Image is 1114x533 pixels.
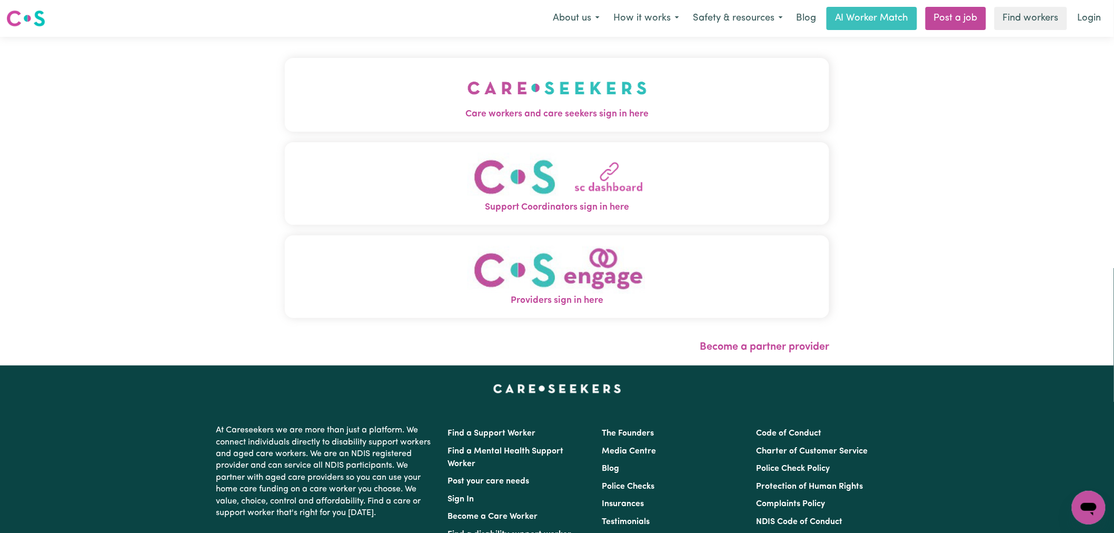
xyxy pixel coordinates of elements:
[602,447,656,456] a: Media Centre
[827,7,917,30] a: AI Worker Match
[447,447,563,468] a: Find a Mental Health Support Worker
[1072,491,1106,525] iframe: Button to launch messaging window
[1071,7,1108,30] a: Login
[6,9,45,28] img: Careseekers logo
[602,500,644,508] a: Insurances
[757,465,830,473] a: Police Check Policy
[285,107,829,121] span: Care workers and care seekers sign in here
[285,201,829,214] span: Support Coordinators sign in here
[757,482,863,491] a: Protection of Human Rights
[757,429,822,438] a: Code of Conduct
[546,7,606,29] button: About us
[602,465,619,473] a: Blog
[757,518,843,526] a: NDIS Code of Conduct
[285,294,829,308] span: Providers sign in here
[926,7,986,30] a: Post a job
[757,500,825,508] a: Complaints Policy
[602,518,650,526] a: Testimonials
[602,482,654,491] a: Police Checks
[285,58,829,132] button: Care workers and care seekers sign in here
[606,7,686,29] button: How it works
[447,429,535,438] a: Find a Support Worker
[493,384,621,393] a: Careseekers home page
[700,342,829,352] a: Become a partner provider
[285,142,829,225] button: Support Coordinators sign in here
[447,477,529,486] a: Post your care needs
[602,429,654,438] a: The Founders
[686,7,790,29] button: Safety & resources
[216,420,435,523] p: At Careseekers we are more than just a platform. We connect individuals directly to disability su...
[790,7,822,30] a: Blog
[757,447,868,456] a: Charter of Customer Service
[994,7,1067,30] a: Find workers
[285,235,829,318] button: Providers sign in here
[447,495,474,504] a: Sign In
[447,512,538,521] a: Become a Care Worker
[6,6,45,31] a: Careseekers logo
